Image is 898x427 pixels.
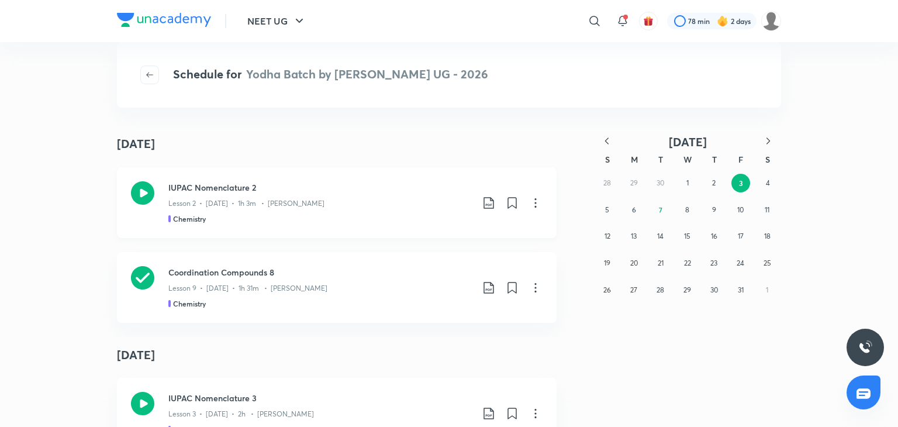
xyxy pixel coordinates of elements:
abbr: October 10, 2025 [737,205,744,214]
button: October 9, 2025 [704,201,723,219]
abbr: October 5, 2025 [605,205,609,214]
abbr: October 27, 2025 [630,285,637,294]
button: NEET UG [240,9,313,33]
button: October 13, 2025 [624,227,643,246]
abbr: Friday [738,154,743,165]
h5: Chemistry [173,213,206,224]
img: Tanya Kumari [761,11,781,31]
abbr: Tuesday [658,154,663,165]
button: October 22, 2025 [678,254,697,273]
h3: IUPAC Nomenclature 3 [168,392,472,404]
button: October 4, 2025 [758,174,777,192]
button: October 30, 2025 [704,281,723,299]
h4: Schedule for [173,66,488,84]
abbr: Saturday [765,154,770,165]
button: October 29, 2025 [678,281,697,299]
img: Company Logo [117,13,211,27]
button: October 28, 2025 [651,281,670,299]
button: October 11, 2025 [758,201,776,219]
abbr: October 6, 2025 [632,205,636,214]
button: October 15, 2025 [678,227,697,246]
button: October 31, 2025 [731,281,750,299]
a: Company Logo [117,13,211,30]
button: October 17, 2025 [731,227,750,246]
abbr: October 22, 2025 [684,259,691,267]
abbr: October 29, 2025 [683,285,691,294]
abbr: October 13, 2025 [631,232,637,240]
button: October 24, 2025 [731,254,750,273]
abbr: October 15, 2025 [684,232,690,240]
p: Lesson 9 • [DATE] • 1h 31m • [PERSON_NAME] [168,283,327,294]
button: October 16, 2025 [704,227,723,246]
abbr: Monday [631,154,638,165]
a: IUPAC Nomenclature 2Lesson 2 • [DATE] • 1h 3m • [PERSON_NAME]Chemistry [117,167,557,238]
button: [DATE] [620,135,755,149]
button: October 26, 2025 [598,281,617,299]
button: October 25, 2025 [758,254,776,273]
abbr: Wednesday [683,154,692,165]
abbr: October 7, 2025 [659,205,662,215]
abbr: October 3, 2025 [739,178,743,188]
button: October 5, 2025 [598,201,617,219]
h3: Coordination Compounds 8 [168,266,472,278]
a: Coordination Compounds 8Lesson 9 • [DATE] • 1h 31m • [PERSON_NAME]Chemistry [117,252,557,323]
abbr: October 17, 2025 [738,232,744,240]
abbr: October 31, 2025 [738,285,744,294]
h5: Chemistry [173,298,206,309]
abbr: October 26, 2025 [603,285,611,294]
abbr: October 4, 2025 [766,178,770,187]
abbr: October 21, 2025 [658,259,664,267]
button: October 21, 2025 [651,254,670,273]
h3: IUPAC Nomenclature 2 [168,181,472,194]
button: October 19, 2025 [598,254,617,273]
abbr: Sunday [605,154,610,165]
abbr: October 19, 2025 [604,259,610,267]
abbr: October 11, 2025 [765,205,769,214]
button: October 18, 2025 [758,227,776,246]
button: October 20, 2025 [624,254,643,273]
button: October 12, 2025 [598,227,617,246]
h4: [DATE] [117,135,155,153]
abbr: October 2, 2025 [712,178,716,187]
abbr: October 18, 2025 [764,232,771,240]
button: October 23, 2025 [704,254,723,273]
abbr: October 8, 2025 [685,205,689,214]
button: October 8, 2025 [678,201,697,219]
p: Lesson 3 • [DATE] • 2h • [PERSON_NAME] [168,409,314,419]
img: avatar [643,16,654,26]
abbr: October 14, 2025 [657,232,664,240]
button: October 14, 2025 [651,227,670,246]
abbr: October 9, 2025 [712,205,716,214]
img: streak [717,15,728,27]
abbr: October 20, 2025 [630,259,638,267]
abbr: October 30, 2025 [710,285,718,294]
abbr: Thursday [712,154,717,165]
abbr: October 16, 2025 [711,232,717,240]
span: [DATE] [669,134,707,150]
button: October 10, 2025 [731,201,750,219]
abbr: October 24, 2025 [737,259,744,267]
button: October 1, 2025 [678,174,697,192]
img: ttu [858,340,872,354]
h4: [DATE] [117,337,557,373]
abbr: October 12, 2025 [605,232,610,240]
p: Lesson 2 • [DATE] • 1h 3m • [PERSON_NAME] [168,198,324,209]
button: October 6, 2025 [624,201,643,219]
button: October 3, 2025 [731,174,750,192]
abbr: October 28, 2025 [657,285,664,294]
span: Yodha Batch by [PERSON_NAME] UG - 2026 [246,66,488,82]
button: avatar [639,12,658,30]
abbr: October 23, 2025 [710,259,717,267]
button: October 27, 2025 [624,281,643,299]
button: October 2, 2025 [704,174,723,192]
button: October 7, 2025 [651,201,670,219]
abbr: October 25, 2025 [764,259,771,267]
abbr: October 1, 2025 [686,178,689,187]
